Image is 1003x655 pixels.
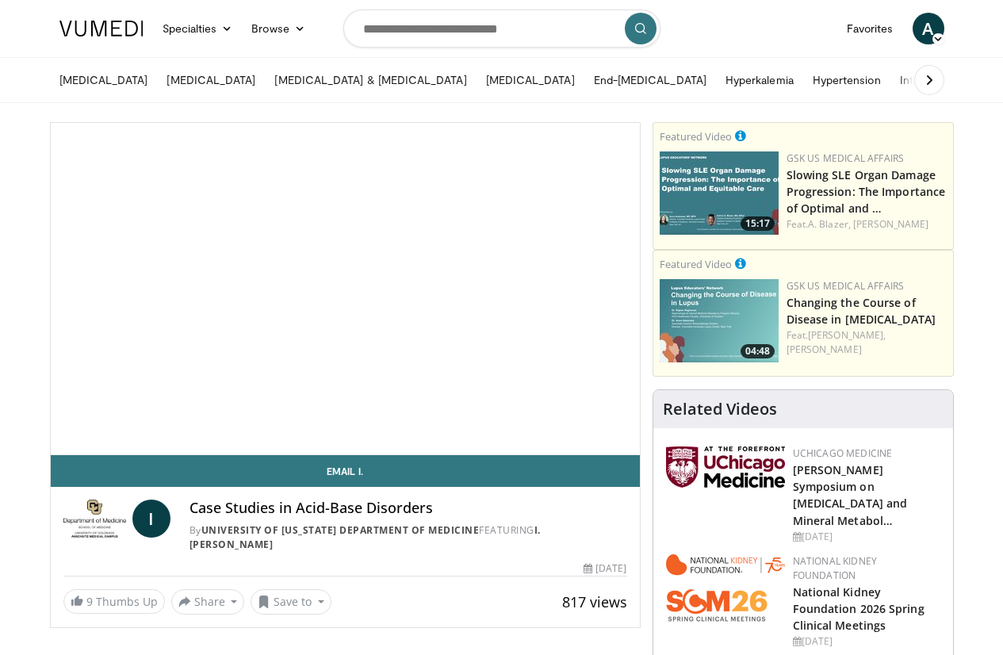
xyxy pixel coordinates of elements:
[157,64,265,96] a: [MEDICAL_DATA]
[663,400,777,419] h4: Related Videos
[660,151,779,235] img: dff207f3-9236-4a51-a237-9c7125d9f9ab.png.150x105_q85_crop-smart_upscale.jpg
[86,594,93,609] span: 9
[787,343,862,356] a: [PERSON_NAME]
[837,13,903,44] a: Favorites
[63,589,165,614] a: 9 Thumbs Up
[853,217,928,231] a: [PERSON_NAME]
[343,10,660,48] input: Search topics, interventions
[787,167,946,216] a: Slowing SLE Organ Damage Progression: The Importance of Optimal and …
[584,561,626,576] div: [DATE]
[51,455,640,487] a: Email I.
[787,151,905,165] a: GSK US Medical Affairs
[660,279,779,362] img: 617c1126-5952-44a1-b66c-75ce0166d71c.png.150x105_q85_crop-smart_upscale.jpg
[716,64,803,96] a: Hyperkalemia
[660,279,779,362] a: 04:48
[63,500,126,538] img: University of Colorado Department of Medicine
[660,129,732,144] small: Featured Video
[808,217,851,231] a: A. Blazer,
[803,64,890,96] a: Hypertension
[666,554,785,622] img: 79503c0a-d5ce-4e31-88bd-91ebf3c563fb.png.150x105_q85_autocrop_double_scale_upscale_version-0.2.png
[132,500,170,538] a: I
[59,21,144,36] img: VuMedi Logo
[242,13,315,44] a: Browse
[913,13,944,44] a: A
[787,295,936,327] a: Changing the Course of Disease in [MEDICAL_DATA]
[787,279,905,293] a: GSK US Medical Affairs
[666,446,785,488] img: 5f87bdfb-7fdf-48f0-85f3-b6bcda6427bf.jpg.150x105_q85_autocrop_double_scale_upscale_version-0.2.jpg
[584,64,716,96] a: End-[MEDICAL_DATA]
[793,584,925,633] a: National Kidney Foundation 2026 Spring Clinical Meetings
[741,216,775,231] span: 15:17
[153,13,243,44] a: Specialties
[50,64,158,96] a: [MEDICAL_DATA]
[189,523,627,552] div: By FEATURING
[265,64,476,96] a: [MEDICAL_DATA] & [MEDICAL_DATA]
[660,151,779,235] a: 15:17
[171,589,245,615] button: Share
[562,592,627,611] span: 817 views
[189,523,541,551] a: I. [PERSON_NAME]
[793,462,908,527] a: [PERSON_NAME] Symposium on [MEDICAL_DATA] and Mineral Metabol…
[793,530,940,544] div: [DATE]
[793,554,878,582] a: National Kidney Foundation
[787,328,947,357] div: Feat.
[741,344,775,358] span: 04:48
[787,217,947,232] div: Feat.
[51,123,640,455] video-js: Video Player
[793,634,940,649] div: [DATE]
[201,523,480,537] a: University of [US_STATE] Department of Medicine
[251,589,331,615] button: Save to
[808,328,886,342] a: [PERSON_NAME],
[477,64,584,96] a: [MEDICAL_DATA]
[660,257,732,271] small: Featured Video
[793,446,893,460] a: UChicago Medicine
[189,500,627,517] h4: Case Studies in Acid-Base Disorders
